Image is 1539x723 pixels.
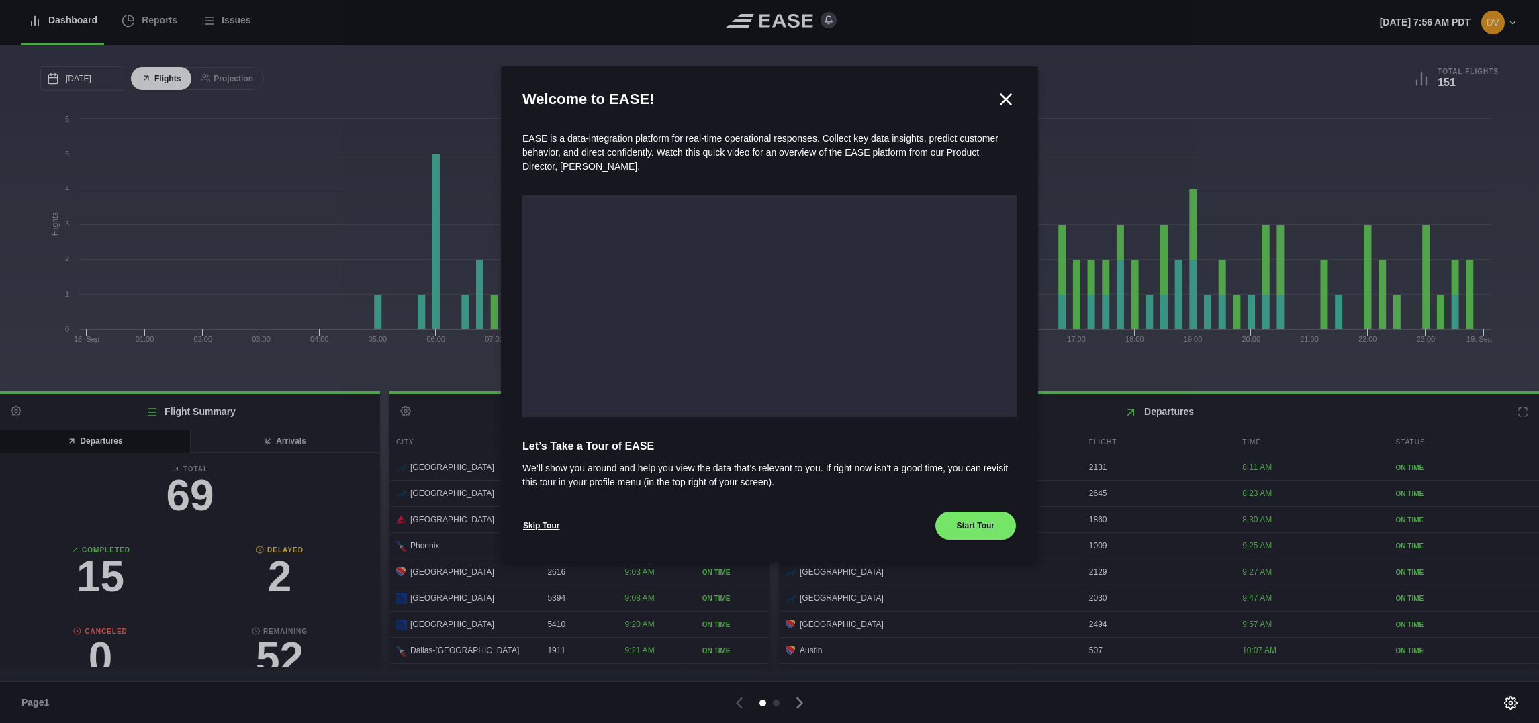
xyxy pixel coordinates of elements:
h2: Welcome to EASE! [522,88,995,110]
button: Skip Tour [522,511,560,540]
span: We’ll show you around and help you view the data that’s relevant to you. If right now isn’t a goo... [522,461,1017,489]
iframe: onboarding [522,195,1017,417]
span: EASE is a data-integration platform for real-time operational responses. Collect key data insight... [522,133,998,172]
button: Start Tour [935,511,1017,540]
span: Page 1 [21,695,55,710]
span: Let’s Take a Tour of EASE [522,438,1017,454]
